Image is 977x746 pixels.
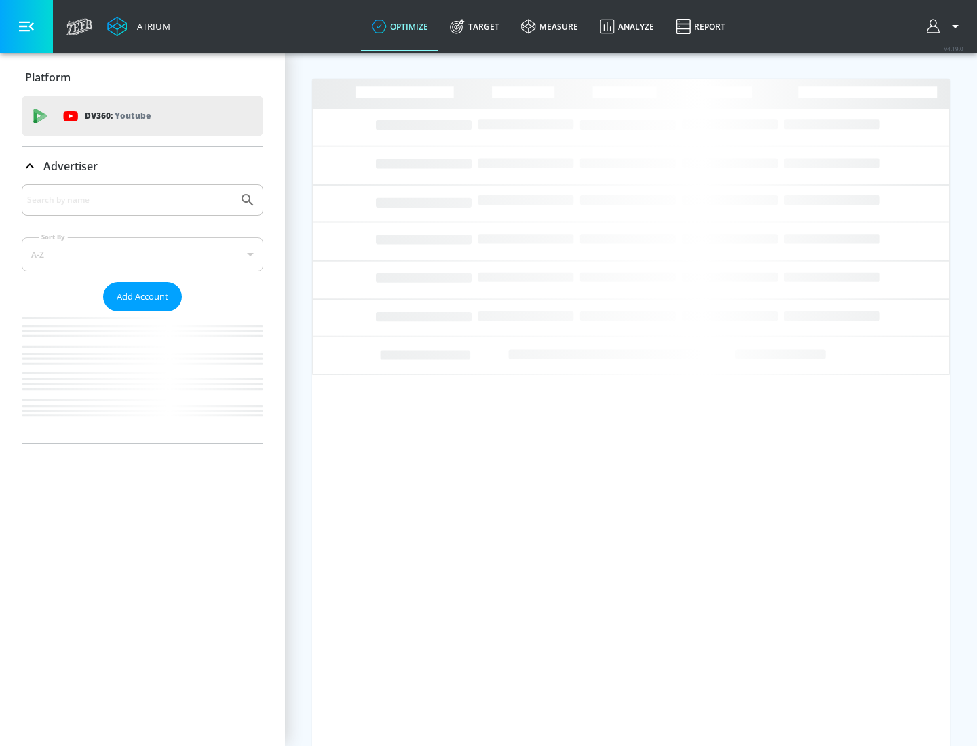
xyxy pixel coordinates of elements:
input: Search by name [27,191,233,209]
div: A-Z [22,237,263,271]
span: v 4.19.0 [944,45,963,52]
a: Target [439,2,510,51]
p: Youtube [115,109,151,123]
p: Advertiser [43,159,98,174]
a: optimize [361,2,439,51]
div: Atrium [132,20,170,33]
label: Sort By [39,233,68,241]
p: Platform [25,70,71,85]
a: Analyze [589,2,665,51]
a: Atrium [107,16,170,37]
div: DV360: Youtube [22,96,263,136]
button: Add Account [103,282,182,311]
div: Advertiser [22,184,263,443]
p: DV360: [85,109,151,123]
a: measure [510,2,589,51]
div: Platform [22,58,263,96]
div: Advertiser [22,147,263,185]
span: Add Account [117,289,168,305]
a: Report [665,2,736,51]
nav: list of Advertiser [22,311,263,443]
